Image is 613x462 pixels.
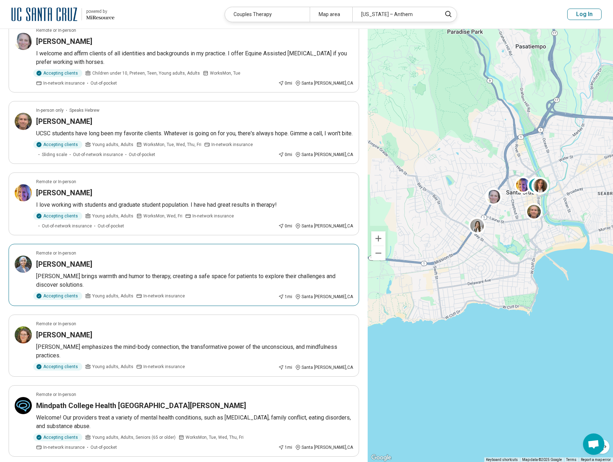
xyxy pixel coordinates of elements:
div: Santa [PERSON_NAME] , CA [295,444,353,451]
a: Terms (opens in new tab) [566,458,577,462]
span: In-network insurance [143,293,185,299]
p: Remote or In-person [36,250,76,256]
p: [PERSON_NAME] emphasizes the mind-body connection, the transformative power of the unconscious, a... [36,343,353,360]
div: 1 mi [278,364,292,371]
div: 0 mi [278,223,292,229]
span: Out-of-pocket [90,444,117,451]
p: I love working with students and graduate student population. I have had great results in therapy! [36,201,353,209]
div: Map area [310,7,352,22]
div: Accepting clients [33,363,82,371]
div: Santa [PERSON_NAME] , CA [295,364,353,371]
h3: [PERSON_NAME] [36,259,92,269]
div: 1 mi [278,444,292,451]
div: Accepting clients [33,212,82,220]
div: Accepting clients [33,69,82,77]
div: Santa [PERSON_NAME] , CA [295,80,353,86]
h3: [PERSON_NAME] [36,116,92,126]
span: In-network insurance [211,141,253,148]
span: In-network insurance [192,213,234,219]
button: Zoom out [371,246,386,260]
div: Accepting clients [33,292,82,300]
h3: [PERSON_NAME] [36,188,92,198]
div: Couples Therapy [225,7,310,22]
div: Open chat [583,433,604,455]
button: Log In [567,9,602,20]
span: Young adults, Adults [92,141,133,148]
span: Works Mon, Wed, Fri [143,213,182,219]
span: In-network insurance [143,363,185,370]
span: Out-of-pocket [98,223,124,229]
span: Young adults, Adults [92,213,133,219]
p: Welcome! Our providers treat a variety of mental health conditions, such as [MEDICAL_DATA], famil... [36,413,353,431]
p: Remote or In-person [36,321,76,327]
h3: [PERSON_NAME] [36,330,92,340]
div: [US_STATE] – Anthem [352,7,437,22]
div: Santa [PERSON_NAME] , CA [295,223,353,229]
span: Map data ©2025 Google [522,458,562,462]
span: Works Mon, Tue [210,70,240,76]
p: Remote or In-person [36,27,76,34]
div: Accepting clients [33,141,82,149]
span: Works Mon, Tue, Wed, Thu, Fri [186,434,244,441]
span: Out-of-pocket [129,151,155,158]
a: University of California at Santa Cruzpowered by [11,6,114,23]
div: 0 mi [278,80,292,86]
div: 3 [527,177,544,194]
span: In-network insurance [43,444,85,451]
div: powered by [86,8,114,15]
p: Remote or In-person [36,179,76,185]
a: Report a map error [581,458,611,462]
span: In-network insurance [43,80,85,86]
span: Out-of-network insurance [42,223,92,229]
p: [PERSON_NAME] brings warmth and humor to therapy, creating a safe space for patients to explore t... [36,272,353,289]
button: Zoom in [371,231,386,246]
span: Out-of-pocket [90,80,117,86]
div: 1 mi [278,293,292,300]
div: Accepting clients [33,433,82,441]
div: Santa [PERSON_NAME] , CA [295,151,353,158]
div: 0 mi [278,151,292,158]
span: Out-of-network insurance [73,151,123,158]
span: Young adults, Adults [92,293,133,299]
p: In-person only [36,107,64,114]
span: Young adults, Adults [92,363,133,370]
span: Speaks Hebrew [69,107,99,114]
img: University of California at Santa Cruz [11,6,77,23]
p: Remote or In-person [36,391,76,398]
h3: Mindpath College Health [GEOGRAPHIC_DATA][PERSON_NAME] [36,401,246,411]
p: I welcome and affirm clients of all identities and backgrounds in my practice. I offer Equine Ass... [36,49,353,66]
span: Sliding scale [42,151,67,158]
span: Works Mon, Tue, Wed, Thu, Fri [143,141,201,148]
span: Children under 10, Preteen, Teen, Young adults, Adults [92,70,200,76]
h3: [PERSON_NAME] [36,36,92,46]
span: Young adults, Adults, Seniors (65 or older) [92,434,176,441]
p: UCSC students have long been my favorite clients. Whatever is going on for you, there's always ho... [36,129,353,138]
div: Santa [PERSON_NAME] , CA [295,293,353,300]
